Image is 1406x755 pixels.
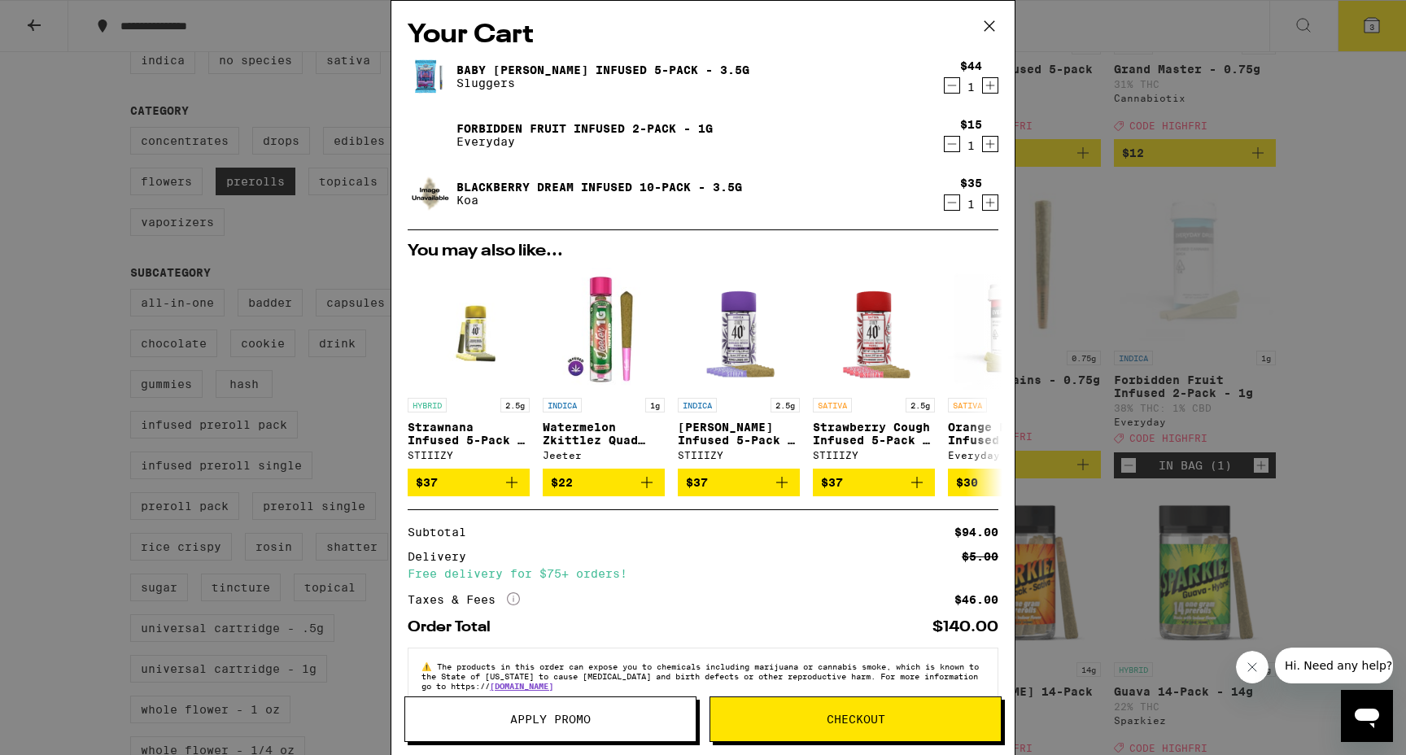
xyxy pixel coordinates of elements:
span: ⚠️ [421,661,437,671]
p: INDICA [678,398,717,412]
button: Increment [982,77,998,94]
img: Baby Griselda Infused 5-pack - 3.5g [408,54,453,99]
div: 1 [960,139,982,152]
a: Open page for Watermelon Zkittlez Quad Infused - 1g from Jeeter [543,268,665,469]
span: Checkout [827,714,885,725]
button: Add to bag [543,469,665,496]
img: Forbidden Fruit Infused 2-Pack - 1g [408,112,453,158]
button: Apply Promo [404,696,696,742]
span: $37 [416,476,438,489]
a: Forbidden Fruit Infused 2-Pack - 1g [456,122,713,135]
a: Baby [PERSON_NAME] Infused 5-pack - 3.5g [456,63,749,76]
div: Everyday [948,450,1070,460]
p: 1g [645,398,665,412]
button: Add to bag [678,469,800,496]
div: Subtotal [408,526,478,538]
button: Add to bag [813,469,935,496]
a: Blackberry Dream Infused 10-Pack - 3.5g [456,181,742,194]
button: Increment [982,194,998,211]
div: $44 [960,59,982,72]
p: Watermelon Zkittlez Quad Infused - 1g [543,421,665,447]
div: Taxes & Fees [408,592,520,607]
div: STIIIZY [813,450,935,460]
iframe: Close message [1236,651,1268,683]
button: Decrement [944,136,960,152]
div: 1 [960,81,982,94]
img: STIIIZY - Strawnana Infused 5-Pack - 2.5g [408,268,530,390]
div: STIIIZY [678,450,800,460]
p: 2.5g [906,398,935,412]
div: Free delivery for $75+ orders! [408,568,998,579]
button: Checkout [710,696,1002,742]
p: SATIVA [813,398,852,412]
img: Blackberry Dream Infused 10-Pack - 3.5g [408,171,453,216]
span: $37 [686,476,708,489]
span: $30 [956,476,978,489]
div: $5.00 [962,551,998,562]
p: Orange Pineapple Infused 5-Pack - 3.5g [948,421,1070,447]
img: Everyday - Orange Pineapple Infused 5-Pack - 3.5g [948,268,1070,390]
p: Strawnana Infused 5-Pack - 2.5g [408,421,530,447]
h2: You may also like... [408,243,998,260]
img: Jeeter - Watermelon Zkittlez Quad Infused - 1g [543,268,665,390]
button: Add to bag [408,469,530,496]
div: $15 [960,118,982,131]
p: Strawberry Cough Infused 5-Pack - 2.5g [813,421,935,447]
div: STIIIZY [408,450,530,460]
p: [PERSON_NAME] Infused 5-Pack - 2.5g [678,421,800,447]
p: Everyday [456,135,713,148]
a: Open page for Strawberry Cough Infused 5-Pack - 2.5g from STIIIZY [813,268,935,469]
p: INDICA [543,398,582,412]
img: STIIIZY - Strawberry Cough Infused 5-Pack - 2.5g [813,268,935,390]
button: Decrement [944,194,960,211]
div: Order Total [408,620,502,635]
div: $94.00 [954,526,998,538]
div: $35 [960,177,982,190]
span: Apply Promo [510,714,591,725]
p: 2.5g [771,398,800,412]
p: 2.5g [500,398,530,412]
a: Open page for King Louis XIII Infused 5-Pack - 2.5g from STIIIZY [678,268,800,469]
div: Delivery [408,551,478,562]
img: STIIIZY - King Louis XIII Infused 5-Pack - 2.5g [678,268,800,390]
a: Open page for Orange Pineapple Infused 5-Pack - 3.5g from Everyday [948,268,1070,469]
div: 1 [960,198,982,211]
h2: Your Cart [408,17,998,54]
div: $46.00 [954,594,998,605]
button: Add to bag [948,469,1070,496]
span: $37 [821,476,843,489]
button: Decrement [944,77,960,94]
p: Sluggers [456,76,749,89]
iframe: Message from company [1275,648,1393,683]
a: [DOMAIN_NAME] [490,681,553,691]
span: $22 [551,476,573,489]
p: Koa [456,194,742,207]
button: Increment [982,136,998,152]
div: Jeeter [543,450,665,460]
div: $140.00 [932,620,998,635]
span: The products in this order can expose you to chemicals including marijuana or cannabis smoke, whi... [421,661,979,691]
p: HYBRID [408,398,447,412]
iframe: Button to launch messaging window [1341,690,1393,742]
a: Open page for Strawnana Infused 5-Pack - 2.5g from STIIIZY [408,268,530,469]
p: SATIVA [948,398,987,412]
